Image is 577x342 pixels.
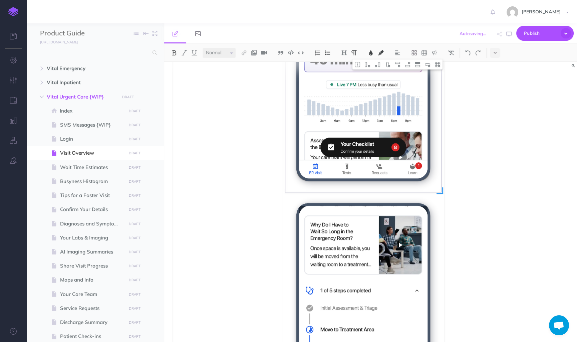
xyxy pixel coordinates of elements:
[60,149,124,157] span: Visit Overview
[465,50,471,55] img: Undo
[368,50,374,55] img: Text color button
[126,305,143,312] button: DRAFT
[261,50,267,55] img: Add video button
[549,315,569,335] a: Open chat
[129,151,140,155] small: DRAFT
[60,276,124,284] span: Maps and Info
[60,163,124,171] span: Wait Time Estimates
[129,222,140,226] small: DRAFT
[354,62,360,67] img: Toggle cell merge button
[129,236,140,240] small: DRAFT
[378,50,384,55] img: Text background color button
[60,135,124,143] span: Login
[288,50,294,55] img: Code block button
[126,135,143,143] button: DRAFT
[524,28,557,38] span: Publish
[129,250,140,254] small: DRAFT
[171,50,177,55] img: Bold button
[324,50,330,55] img: Unordered list button
[60,304,124,312] span: Service Requests
[448,50,454,55] img: Clear styles button
[126,234,143,242] button: DRAFT
[181,50,187,55] img: Italic button
[129,334,140,339] small: DRAFT
[394,62,400,67] img: Add row before button
[60,332,124,340] span: Patient Check-ins
[298,50,304,55] img: Inline code button
[314,50,320,55] img: Ordered list button
[129,193,140,198] small: DRAFT
[364,62,370,67] img: Add column Before Merge
[40,28,118,38] input: Documentation Name
[421,50,427,55] img: Create table button
[126,164,143,171] button: DRAFT
[27,38,85,45] a: [URL][DOMAIN_NAME]
[191,50,197,55] img: Underline button
[122,95,134,99] small: DRAFT
[126,121,143,129] button: DRAFT
[47,64,115,72] span: Vital Emergency
[60,318,124,326] span: Discharge Summary
[129,207,140,212] small: DRAFT
[129,179,140,184] small: DRAFT
[516,26,574,41] button: Publish
[8,7,18,16] img: logo-mark.svg
[129,264,140,268] small: DRAFT
[278,50,284,55] img: Blockquote button
[431,50,437,55] img: Callout dropdown menu button
[120,93,136,101] button: DRAFT
[507,6,518,18] img: 5da3de2ef7f569c4e7af1a906648a0de.jpg
[126,319,143,326] button: DRAFT
[351,50,357,55] img: Paragraph button
[60,220,124,228] span: Diagnoses and Symptom Video Education
[129,109,140,113] small: DRAFT
[129,320,140,325] small: DRAFT
[394,50,400,55] img: Alignment dropdown menu button
[126,107,143,115] button: DRAFT
[384,62,390,67] img: Delete column button
[60,234,124,242] span: Your Labs & Imaging
[126,149,143,157] button: DRAFT
[40,40,78,44] small: [URL][DOMAIN_NAME]
[126,276,143,284] button: DRAFT
[129,123,140,127] small: DRAFT
[129,292,140,297] small: DRAFT
[129,137,140,141] small: DRAFT
[435,62,441,67] img: Delete table button
[47,78,115,87] span: Vital Inpatient
[460,31,486,36] span: Autosaving...
[60,248,124,256] span: AI Imaging Summaries
[60,191,124,199] span: Tips for a Faster Visit
[60,290,124,298] span: Your Care Team
[126,192,143,199] button: DRAFT
[40,47,149,59] input: Search
[126,262,143,270] button: DRAFT
[129,306,140,311] small: DRAFT
[126,178,143,185] button: DRAFT
[60,262,124,270] span: Share Visit Progress
[126,220,143,228] button: DRAFT
[518,9,564,15] span: [PERSON_NAME]
[60,205,124,213] span: Confirm Your Details
[341,50,347,55] img: Headings dropdown button
[374,62,380,67] img: Add column after merge button
[129,165,140,170] small: DRAFT
[126,248,143,256] button: DRAFT
[126,206,143,213] button: DRAFT
[60,121,124,129] span: SMS Messages {WIP}
[251,50,257,55] img: Add image button
[47,93,115,101] span: Vital Urgent Care {WIP}
[126,333,143,340] button: DRAFT
[241,50,247,55] img: Link button
[404,62,410,67] img: Add row after button
[414,62,420,67] img: Toggle row header button
[475,50,481,55] img: Redo
[129,278,140,282] small: DRAFT
[126,291,143,298] button: DRAFT
[60,177,124,185] span: Busyness Histogram
[60,107,124,115] span: Index
[424,62,430,67] img: Delete row button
